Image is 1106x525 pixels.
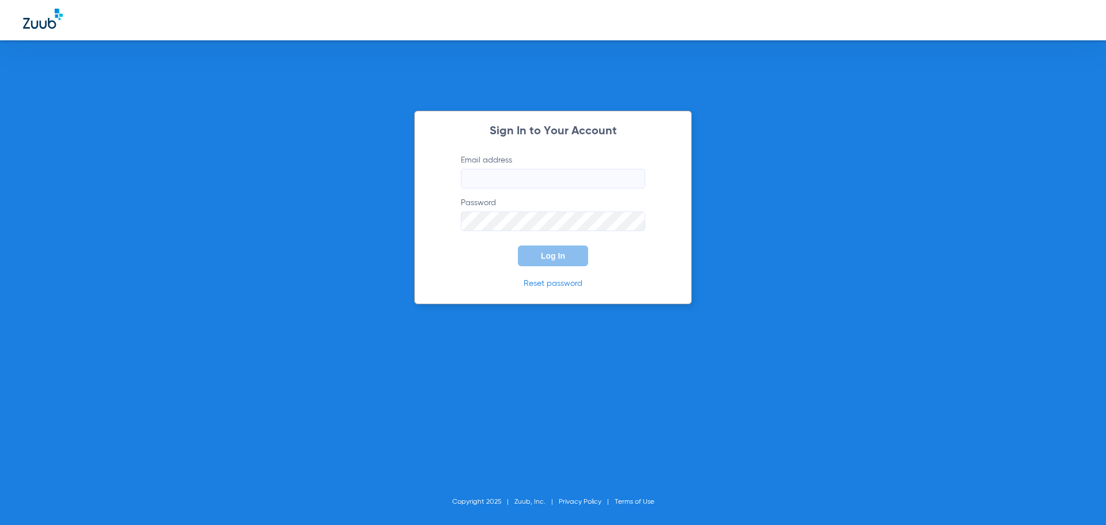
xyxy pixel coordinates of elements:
h2: Sign In to Your Account [444,126,662,137]
input: Password [461,211,645,231]
li: Zuub, Inc. [514,496,559,508]
span: Log In [541,251,565,260]
input: Email address [461,169,645,188]
label: Password [461,197,645,231]
a: Terms of Use [615,498,654,505]
a: Privacy Policy [559,498,601,505]
a: Reset password [524,280,582,288]
button: Log In [518,245,588,266]
img: Zuub Logo [23,9,63,29]
li: Copyright 2025 [452,496,514,508]
iframe: Chat Widget [1048,470,1106,525]
label: Email address [461,154,645,188]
